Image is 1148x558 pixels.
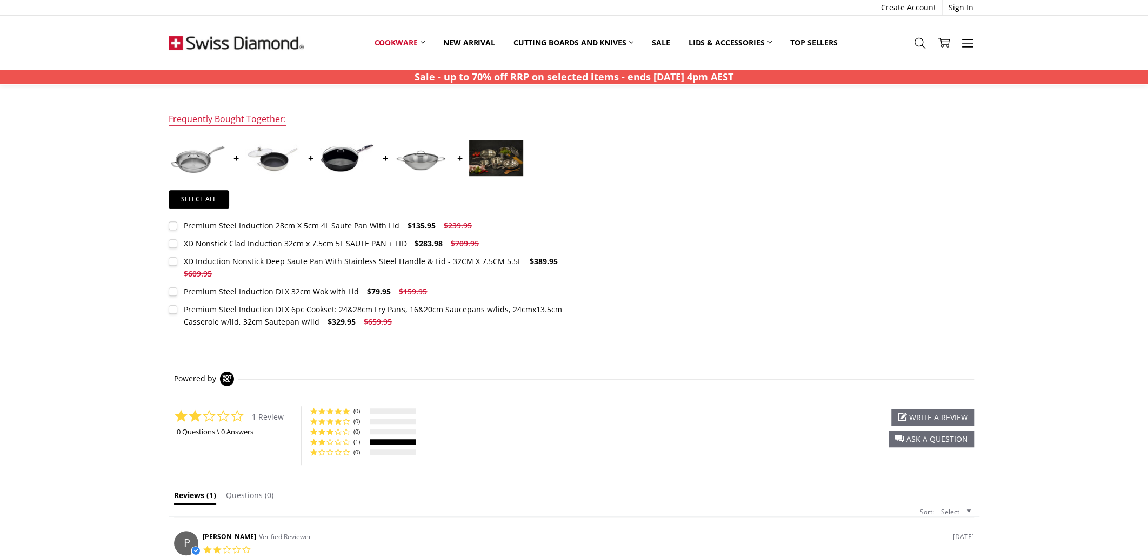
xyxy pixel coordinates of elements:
img: XD Induction Nonstick Deep Saute Pan With Stainless Steel Handle & Lid - 32CM X 7.5CM 5.5L [320,144,374,172]
div: XD Nonstick Clad Induction 32cm x 7.5cm 5L SAUTE PAN + LID [184,238,406,248]
a: Cutting boards and knives [504,31,643,55]
span: ask a question [906,434,968,444]
span: $389.95 [529,256,557,266]
a: Cookware [365,31,434,55]
span: $609.95 [184,268,212,279]
span: $239.95 [444,220,472,231]
span: (1) [206,490,216,500]
div: Premium Steel Induction 28cm X 5cm 4L Saute Pan With Lid [184,220,399,231]
span: (0) [353,447,366,456]
span: Questions [226,490,263,500]
span: review date 02/09/24 [953,532,974,541]
span: Select [936,507,959,525]
span: write a review [909,412,968,422]
span: Reviews [174,490,204,500]
div: write a review [891,409,974,426]
a: Lids & Accessories [679,31,781,55]
img: Premium Steel DLX 6 pc cookware set [469,140,523,176]
a: Top Sellers [781,31,846,55]
span: $659.95 [364,317,392,327]
a: 0 Questions \ 0 Answers [177,427,253,436]
div: Frequently Bought Together: [169,113,286,126]
div: XD Induction Nonstick Deep Saute Pan With Stainless Steel Handle & Lid - 32CM X 7.5CM 5.5L [184,256,521,266]
span: (0) [265,490,273,500]
a: New arrival [434,31,504,55]
span: $159.95 [399,286,427,297]
span: (1) [353,437,366,446]
span: Verified Reviewer [259,532,311,541]
a: Sale [643,31,679,55]
div: Premium Steel Induction DLX 6pc Cookset: 24&28cm Fry Pans, 16&20cm Saucepans w/lids, 24cmx13.5cm ... [184,304,562,326]
span: $135.95 [408,220,436,231]
span: Sort: [915,507,934,525]
span: (0) [353,416,366,426]
span: P [175,538,199,547]
div: Premium Steel Induction DLX 32cm Wok with Lid [184,286,359,297]
img: 5L (32cm) Qt Saute Pan with Lid | Nonstick Clad [245,140,299,176]
span: Powered by [174,374,216,383]
img: Free Shipping On Every Order [169,16,304,70]
span: $329.95 [328,317,356,327]
span: $283.98 [415,238,443,248]
img: Premium Steel Induction DLX 32cm Wok with Lid [395,140,449,176]
span: (0) [353,406,366,415]
span: (0) [353,427,366,436]
span: [PERSON_NAME] [203,532,256,541]
span: $709.95 [451,238,479,248]
span: 1 Review [252,409,284,421]
a: Select all [169,190,229,209]
div: ask a question [889,431,974,447]
img: Premium Steel Induction 28cm X 5cm 4L Saute Pan With Lid [171,140,225,176]
strong: Sale - up to 70% off RRP on selected items - ends [DATE] 4pm AEST [415,70,733,83]
span: $79.95 [367,286,391,297]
